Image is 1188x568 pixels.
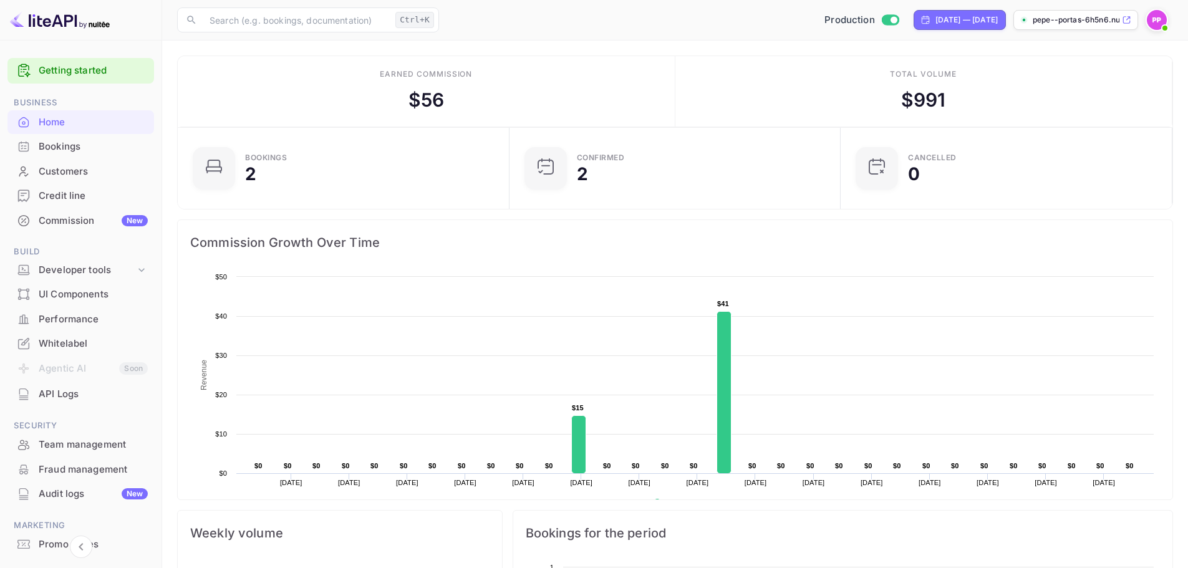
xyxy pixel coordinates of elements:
text: [DATE] [280,479,302,486]
text: $0 [980,462,988,469]
text: Revenue [200,360,208,390]
div: Developer tools [39,263,135,277]
text: [DATE] [1035,479,1057,486]
text: $50 [215,273,227,281]
div: Switch to Sandbox mode [819,13,904,27]
a: Credit line [7,184,154,207]
a: Audit logsNew [7,482,154,505]
div: [DATE] — [DATE] [935,14,998,26]
text: $0 [1068,462,1076,469]
text: $0 [661,462,669,469]
div: 0 [908,165,920,183]
a: Performance [7,307,154,330]
text: $0 [428,462,437,469]
div: Performance [7,307,154,332]
text: $0 [777,462,785,469]
text: [DATE] [512,479,534,486]
div: Commission [39,214,148,228]
text: $0 [516,462,524,469]
div: UI Components [7,282,154,307]
text: [DATE] [570,479,592,486]
div: 2 [577,165,588,183]
text: $0 [545,462,553,469]
text: $0 [254,462,263,469]
text: $0 [312,462,321,469]
text: $20 [215,391,227,398]
text: $0 [690,462,698,469]
text: [DATE] [803,479,825,486]
div: Confirmed [577,154,625,161]
text: [DATE] [919,479,941,486]
span: Marketing [7,519,154,532]
div: Performance [39,312,148,327]
text: $41 [717,300,729,307]
span: Bookings for the period [526,523,1160,543]
text: $0 [922,462,930,469]
div: Home [7,110,154,135]
img: Pepe Portas [1147,10,1167,30]
div: $ 991 [901,86,946,114]
a: Getting started [39,64,148,78]
text: $0 [219,469,227,477]
text: $30 [215,352,227,359]
a: API Logs [7,382,154,405]
text: [DATE] [687,479,709,486]
text: [DATE] [338,479,360,486]
text: [DATE] [629,479,651,486]
div: Customers [39,165,148,179]
div: Getting started [7,58,154,84]
div: Customers [7,160,154,184]
text: $0 [864,462,872,469]
text: [DATE] [861,479,883,486]
text: $10 [215,430,227,438]
div: Promo codes [7,532,154,557]
text: $0 [458,462,466,469]
a: Team management [7,433,154,456]
div: Total volume [890,69,957,80]
text: $0 [835,462,843,469]
div: CANCELLED [908,154,957,161]
a: Home [7,110,154,133]
text: $0 [603,462,611,469]
div: UI Components [39,287,148,302]
text: $0 [284,462,292,469]
span: Business [7,96,154,110]
text: $0 [806,462,814,469]
div: Bookings [39,140,148,154]
text: $0 [893,462,901,469]
div: CommissionNew [7,209,154,233]
div: New [122,488,148,499]
text: $0 [632,462,640,469]
img: LiteAPI logo [10,10,110,30]
text: $0 [400,462,408,469]
text: $0 [951,462,959,469]
a: CommissionNew [7,209,154,232]
div: Audit logs [39,487,148,501]
input: Search (e.g. bookings, documentation) [202,7,390,32]
div: Fraud management [7,458,154,482]
div: Audit logsNew [7,482,154,506]
div: New [122,215,148,226]
text: [DATE] [454,479,476,486]
text: $0 [342,462,350,469]
div: API Logs [39,387,148,402]
div: Bookings [7,135,154,159]
div: Ctrl+K [395,12,434,28]
a: Promo codes [7,532,154,556]
div: Whitelabel [39,337,148,351]
div: Credit line [7,184,154,208]
div: API Logs [7,382,154,407]
text: $0 [1126,462,1134,469]
text: $0 [1038,462,1046,469]
div: Credit line [39,189,148,203]
span: Production [824,13,875,27]
text: $0 [748,462,756,469]
span: Security [7,419,154,433]
text: [DATE] [977,479,999,486]
text: $40 [215,312,227,320]
text: $0 [1010,462,1018,469]
div: Team management [7,433,154,457]
a: Bookings [7,135,154,158]
div: Developer tools [7,259,154,281]
text: Revenue [665,499,697,508]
